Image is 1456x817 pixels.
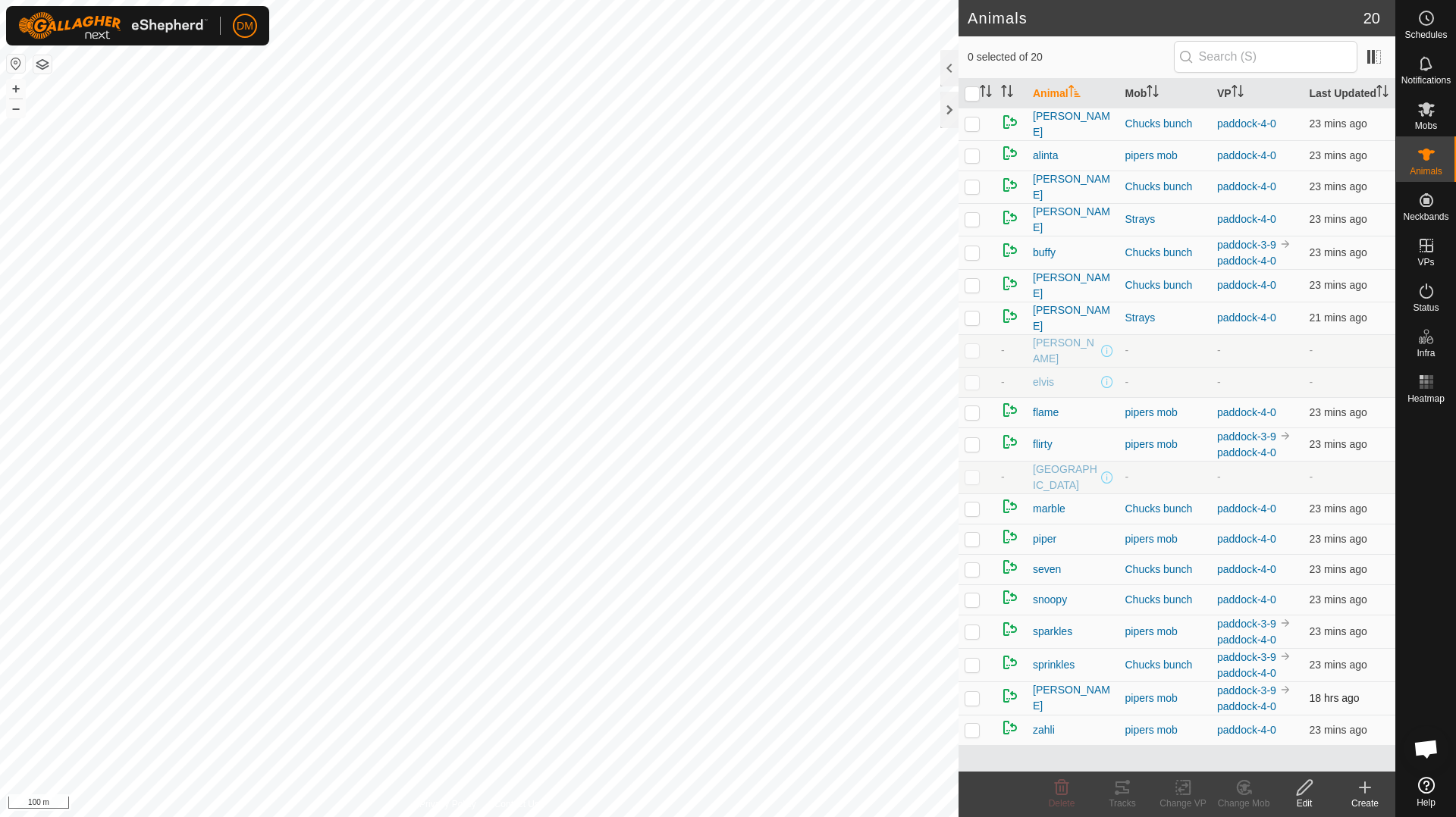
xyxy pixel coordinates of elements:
[237,18,253,34] span: DM
[1125,562,1206,578] div: Chucks bunch
[1033,335,1098,367] span: [PERSON_NAME]
[1001,718,1019,737] img: returning on
[1001,497,1019,515] img: returning on
[1125,624,1206,640] div: pipers mob
[1125,405,1206,421] div: pipers mob
[1033,204,1113,236] span: [PERSON_NAME]
[1125,374,1206,390] div: -
[1310,471,1313,483] span: -
[1417,349,1435,358] span: Infra
[1033,171,1113,203] span: [PERSON_NAME]
[1125,245,1206,261] div: Chucks bunch
[1001,176,1019,194] img: returning on
[7,80,25,98] button: +
[419,797,476,811] a: Privacy Policy
[1033,437,1053,452] span: flirty
[1001,653,1019,671] img: returning on
[1001,274,1019,293] img: returning on
[1217,149,1276,161] a: paddock-4-0
[1407,394,1445,403] span: Heatmap
[1217,430,1276,443] a: paddock-3-9
[1125,310,1206,326] div: Strays
[1417,798,1436,807] span: Help
[1001,471,1005,483] span: -
[1125,277,1206,293] div: Chucks bunch
[1125,722,1206,738] div: pipers mob
[1279,684,1291,696] img: to
[1125,469,1206,485] div: -
[1001,241,1019,259] img: returning on
[7,55,25,73] button: Reset Map
[1125,343,1206,358] div: -
[1125,657,1206,673] div: Chucks bunch
[1217,563,1276,575] a: paddock-4-0
[1310,692,1360,704] span: 17 Sept 2025, 12:06 am
[1217,724,1276,736] a: paddock-4-0
[1217,684,1276,696] a: paddock-3-9
[1211,79,1304,108] th: VP
[1232,87,1244,99] p-sorticon: Activate to sort
[1125,437,1206,452] div: pipers mob
[1217,667,1276,679] a: paddock-4-0
[1310,311,1367,324] span: 17 Sept 2025, 6:39 pm
[1279,238,1291,250] img: to
[1001,620,1019,638] img: returning on
[1001,527,1019,546] img: returning on
[980,87,992,99] p-sorticon: Activate to sort
[1153,797,1213,810] div: Change VP
[1410,167,1442,176] span: Animals
[1033,722,1055,738] span: zahli
[1119,79,1212,108] th: Mob
[1033,405,1059,421] span: flame
[1001,433,1019,451] img: returning on
[1125,211,1206,227] div: Strays
[1376,87,1389,99] p-sorticon: Activate to sort
[1279,430,1291,442] img: to
[1217,376,1221,388] app-display-virtual-paddock-transition: -
[1125,531,1206,547] div: pipers mob
[1415,121,1437,130] span: Mobs
[1403,212,1448,221] span: Neckbands
[1001,144,1019,162] img: returning on
[1033,657,1075,673] span: sprinkles
[1217,279,1276,291] a: paddock-4-0
[1310,724,1367,736] span: 17 Sept 2025, 6:36 pm
[1033,148,1058,164] span: alinta
[33,55,52,74] button: Map Layers
[1174,41,1357,73] input: Search (S)
[1125,116,1206,132] div: Chucks bunch
[1001,376,1005,388] span: -
[1310,117,1367,130] span: 17 Sept 2025, 6:36 pm
[1068,87,1081,99] p-sorticon: Activate to sort
[1217,651,1276,663] a: paddock-3-9
[1217,634,1276,646] a: paddock-4-0
[1310,593,1367,606] span: 17 Sept 2025, 6:36 pm
[1001,87,1013,99] p-sorticon: Activate to sort
[18,12,208,39] img: Gallagher Logo
[1217,502,1276,515] a: paddock-4-0
[1213,797,1274,810] div: Change Mob
[1335,797,1395,810] div: Create
[7,99,25,117] button: –
[1125,148,1206,164] div: pipers mob
[1217,311,1276,324] a: paddock-4-0
[1001,208,1019,227] img: returning on
[1310,406,1367,418] span: 17 Sept 2025, 6:36 pm
[1033,462,1098,493] span: [GEOGRAPHIC_DATA]
[1279,650,1291,662] img: to
[1401,76,1451,85] span: Notifications
[1033,245,1056,261] span: buffy
[1217,255,1276,267] a: paddock-4-0
[494,797,539,811] a: Contact Us
[1217,471,1221,483] app-display-virtual-paddock-transition: -
[1310,533,1367,545] span: 17 Sept 2025, 6:36 pm
[1310,344,1313,356] span: -
[1310,279,1367,291] span: 17 Sept 2025, 6:36 pm
[1310,213,1367,225] span: 17 Sept 2025, 6:36 pm
[1033,624,1072,640] span: sparkles
[1001,344,1005,356] span: -
[1217,180,1276,193] a: paddock-4-0
[1310,502,1367,515] span: 17 Sept 2025, 6:36 pm
[1404,726,1449,772] div: Open chat
[1001,401,1019,419] img: returning on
